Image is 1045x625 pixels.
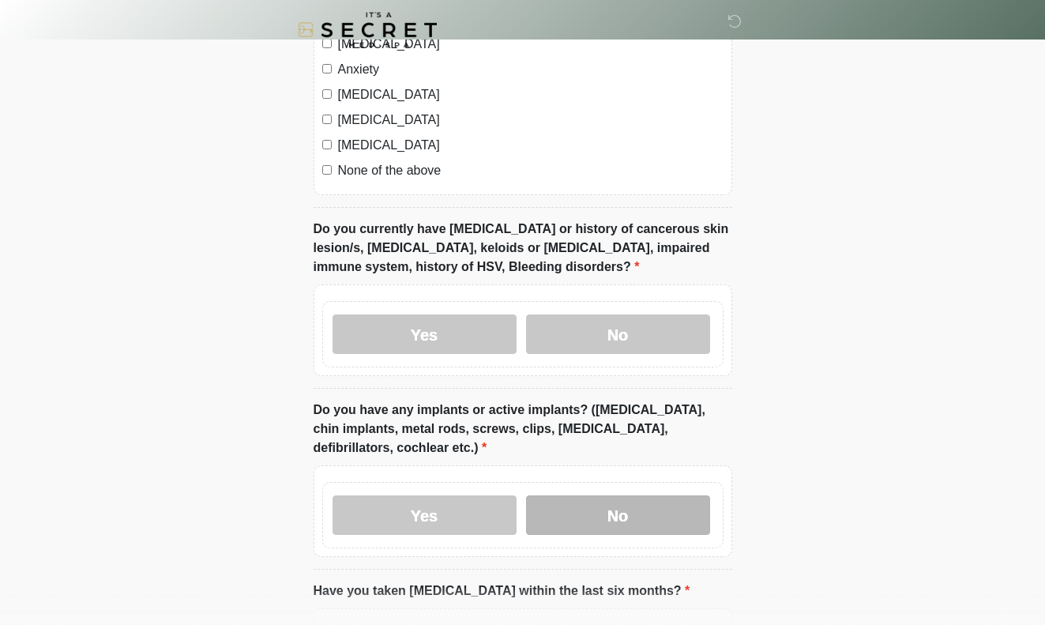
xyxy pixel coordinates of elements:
label: Anxiety [338,60,724,79]
label: No [526,495,710,535]
label: No [526,314,710,354]
label: Do you currently have [MEDICAL_DATA] or history of cancerous skin lesion/s, [MEDICAL_DATA], keloi... [314,220,732,277]
input: Anxiety [322,64,332,73]
img: It's A Secret Med Spa Logo [298,12,437,47]
label: [MEDICAL_DATA] [338,85,724,104]
input: [MEDICAL_DATA] [322,140,332,149]
label: [MEDICAL_DATA] [338,136,724,155]
input: [MEDICAL_DATA] [322,115,332,124]
label: Yes [333,495,517,535]
label: Yes [333,314,517,354]
label: Do you have any implants or active implants? ([MEDICAL_DATA], chin implants, metal rods, screws, ... [314,401,732,457]
label: [MEDICAL_DATA] [338,111,724,130]
input: None of the above [322,165,332,175]
label: Have you taken [MEDICAL_DATA] within the last six months? [314,582,690,601]
input: [MEDICAL_DATA] [322,89,332,99]
label: None of the above [338,161,724,180]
